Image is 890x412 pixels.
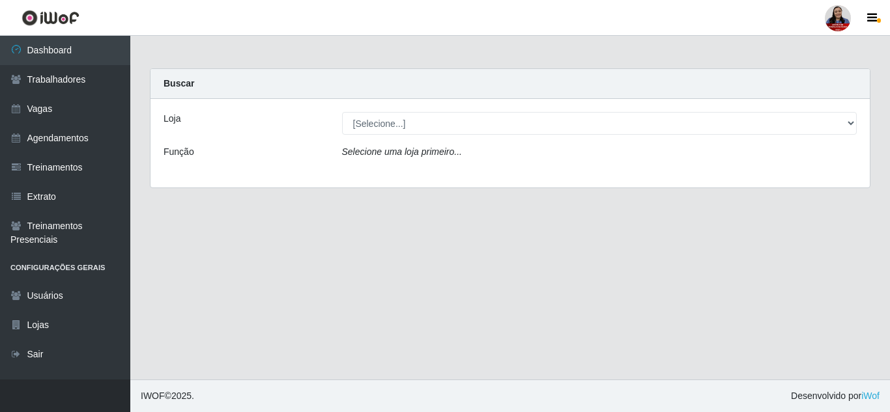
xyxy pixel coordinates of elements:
label: Loja [164,112,180,126]
strong: Buscar [164,78,194,89]
a: iWof [861,391,880,401]
span: © 2025 . [141,389,194,403]
img: CoreUI Logo [22,10,79,26]
i: Selecione uma loja primeiro... [342,146,462,157]
span: IWOF [141,391,165,401]
label: Função [164,145,194,159]
span: Desenvolvido por [791,389,880,403]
